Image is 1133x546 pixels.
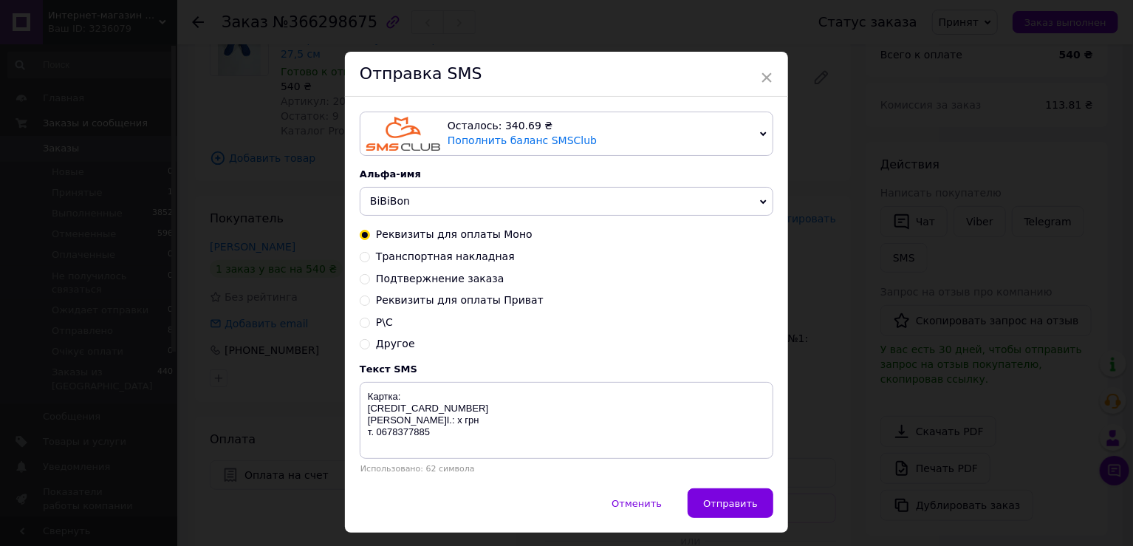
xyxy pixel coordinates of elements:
span: Альфа-имя [360,168,421,180]
span: Р\С [376,316,393,328]
span: × [760,65,773,90]
div: Использовано: 62 символа [360,464,773,474]
textarea: Картка: [CREDIT_CARD_NUMBER] [PERSON_NAME]І.: х грн т. 0678377885 [360,382,773,459]
span: Транспортная накладная [376,250,515,262]
div: Осталось: 340.69 ₴ [448,119,754,134]
span: Реквизиты для оплаты Моно [376,228,533,240]
a: Пополнить баланс SMSClub [448,134,597,146]
span: Другое [376,338,415,349]
div: Текст SMS [360,364,773,375]
span: Отправить [703,498,758,509]
span: Подтвержнение заказа [376,273,504,284]
span: BiBiBon [370,195,410,207]
span: Реквизиты для оплаты Приват [376,294,544,306]
button: Отправить [688,488,773,518]
span: Отменить [612,498,662,509]
div: Отправка SMS [345,52,788,97]
button: Отменить [596,488,677,518]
